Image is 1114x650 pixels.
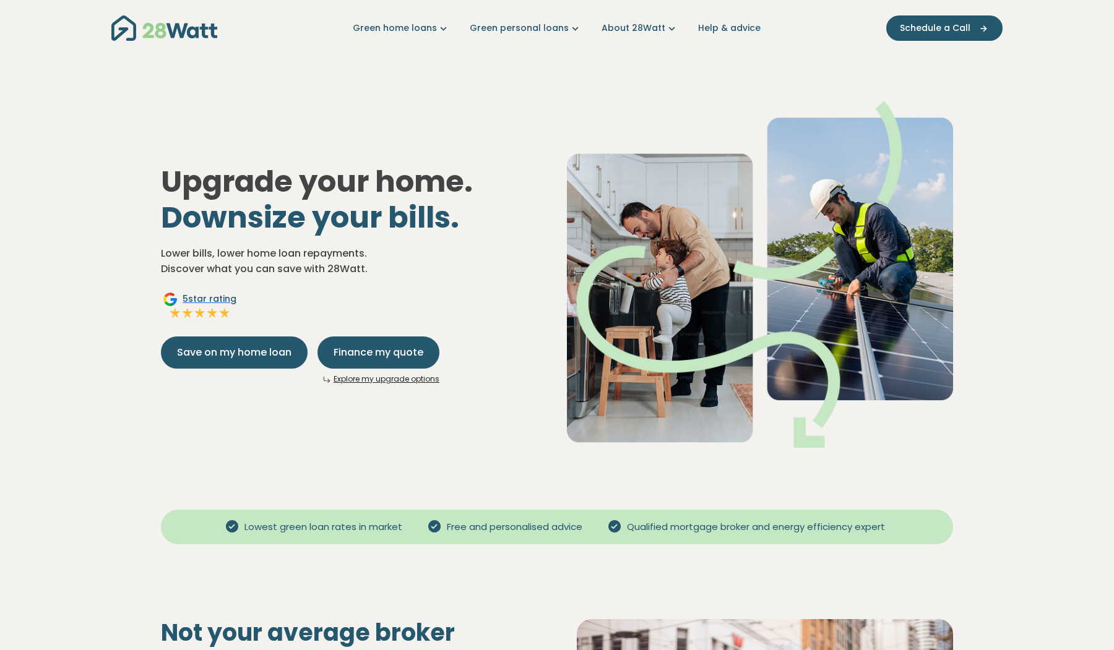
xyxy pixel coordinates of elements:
a: Green home loans [353,22,450,35]
span: Lowest green loan rates in market [240,520,407,534]
a: Green personal loans [470,22,582,35]
img: Full star [194,307,206,319]
span: Qualified mortgage broker and energy efficiency expert [622,520,890,534]
a: Help & advice [698,22,761,35]
img: 28Watt [111,15,217,41]
img: Full star [169,307,181,319]
a: About 28Watt [602,22,678,35]
button: Finance my quote [317,336,439,369]
img: Dad helping toddler [567,101,953,448]
p: Lower bills, lower home loan repayments. Discover what you can save with 28Watt. [161,246,547,277]
h2: Not your average broker [161,618,537,647]
span: Downsize your bills. [161,197,459,238]
nav: Main navigation [111,12,1003,44]
a: Google5star ratingFull starFull starFull starFull starFull star [161,292,238,322]
img: Full star [181,307,194,319]
span: Schedule a Call [900,22,970,35]
h1: Upgrade your home. [161,164,547,235]
span: Save on my home loan [177,345,291,360]
img: Full star [206,307,218,319]
button: Schedule a Call [886,15,1003,41]
span: Free and personalised advice [442,520,587,534]
img: Google [163,292,178,307]
span: 5 star rating [183,293,236,306]
a: Explore my upgrade options [334,374,439,384]
button: Save on my home loan [161,336,308,369]
span: Finance my quote [334,345,423,360]
img: Full star [218,307,231,319]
